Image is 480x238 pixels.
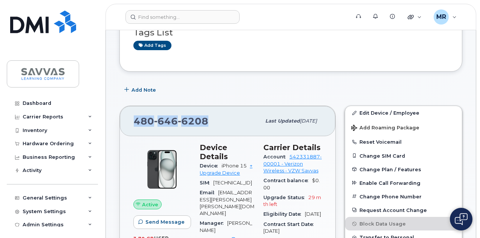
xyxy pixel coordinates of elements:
[436,12,446,21] span: MR
[345,190,462,203] button: Change Phone Number
[345,163,462,176] button: Change Plan / Features
[345,217,462,230] button: Block Data Usage
[200,220,252,233] span: [PERSON_NAME]
[345,106,462,120] a: Edit Device / Employee
[125,10,240,24] input: Find something...
[133,215,191,229] button: Send Message
[345,176,462,190] button: Enable Call Forwarding
[345,135,462,149] button: Reset Voicemail
[455,213,468,225] img: Open chat
[133,28,448,37] h3: Tags List
[359,180,420,186] span: Enable Call Forwarding
[200,190,218,195] span: Email
[200,163,252,175] a: + Upgrade Device
[263,154,289,160] span: Account
[263,178,312,183] span: Contract balance
[305,211,321,217] span: [DATE]
[263,178,320,190] span: $0.00
[263,195,308,200] span: Upgrade Status
[200,143,254,161] h3: Device Details
[200,220,227,226] span: Manager
[134,115,208,127] span: 480
[133,41,171,50] a: Add tags
[263,228,280,234] span: [DATE]
[263,221,317,227] span: Contract Start Date
[178,115,208,127] span: 6208
[200,190,254,216] span: [EMAIL_ADDRESS][PERSON_NAME][PERSON_NAME][DOMAIN_NAME]
[345,203,462,217] button: Request Account Change
[345,149,462,163] button: Change SIM Card
[263,143,322,152] h3: Carrier Details
[359,166,421,172] span: Change Plan / Features
[402,9,427,25] div: Quicklinks
[142,201,158,208] span: Active
[351,125,419,132] span: Add Roaming Package
[119,83,162,97] button: Add Note
[131,86,156,94] span: Add Note
[200,180,213,186] span: SIM
[345,120,462,135] button: Add Roaming Package
[145,218,185,226] span: Send Message
[213,180,252,186] span: [TECHNICAL_ID]
[300,118,317,124] span: [DATE]
[263,211,305,217] span: Eligibility Date
[139,147,185,192] img: iPhone_15_Black.png
[154,115,178,127] span: 646
[263,154,322,174] a: 542331887-00001 - Verizon Wireless - VZW Savvas
[222,163,247,169] span: iPhone 15
[428,9,462,25] div: Magali Ramirez-Sanchez
[200,163,222,169] span: Device
[265,118,300,124] span: Last updated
